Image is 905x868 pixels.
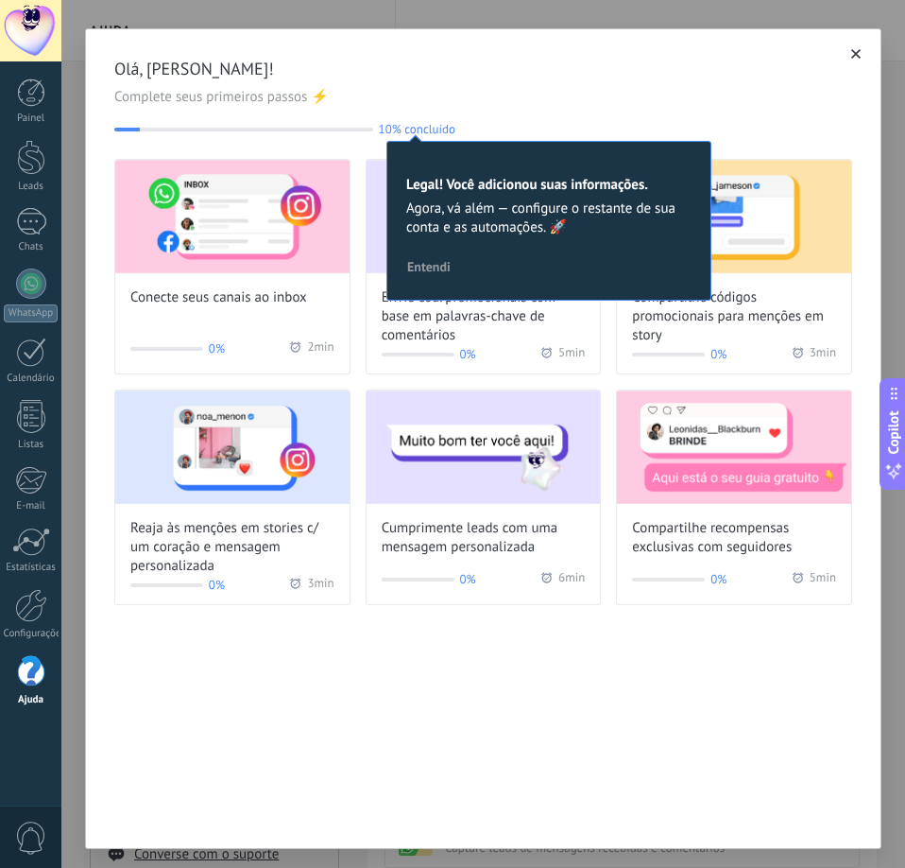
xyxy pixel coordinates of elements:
span: 0% [710,345,726,364]
img: Greet leads with a custom message (Wizard onboarding modal) [367,391,601,504]
span: 5 min [558,345,585,364]
span: Conecte seus canais ao inbox [130,288,307,307]
span: Entendi [407,260,451,273]
div: Chats [4,241,59,253]
span: Compartilhe recompensas exclusivas com seguidores [632,519,836,557]
span: Agora, vá além — configure o restante de sua conta e as automações. 🚀 [406,200,692,237]
span: Copilot [884,411,903,455]
span: Envie cód. promocionais com base em palavras-chave de comentários [382,288,586,345]
span: 3 min [307,576,333,595]
img: Send promo codes based on keywords in comments (Wizard onboarding modal) [367,160,601,273]
span: Olá, [PERSON_NAME]! [114,58,852,80]
div: Configurações [4,628,59,640]
div: E-mail [4,500,59,512]
span: 10% concluído [379,122,455,136]
span: 5 min [810,570,836,589]
div: Calendário [4,373,59,385]
div: Estatísticas [4,562,59,574]
span: Cumprimente leads com uma mensagem personalizada [382,519,586,557]
button: Entendi [399,252,459,281]
img: React to story mentions with a heart and personalized message [115,391,350,504]
span: 0% [460,345,476,364]
div: Painel [4,113,59,125]
span: Complete seus primeiros passos ⚡ [114,88,852,107]
h2: Legal! Você adicionou suas informações. [406,176,692,194]
img: Connect your channels to the inbox [115,160,350,273]
span: 0% [460,570,476,589]
div: Ajuda [4,694,59,706]
span: 6 min [558,570,585,589]
div: Leads [4,181,59,193]
div: WhatsApp [4,304,58,322]
div: Listas [4,439,59,451]
img: Share promo codes for story mentions [617,160,851,273]
span: 2 min [307,339,333,358]
img: Share exclusive rewards with followers [617,391,851,504]
span: 0% [209,576,225,595]
span: 0% [209,339,225,358]
span: 3 min [810,345,836,364]
span: Reaja às menções em stories c/ um coração e mensagem personalizada [130,519,334,576]
span: Compartilhe códigos promocionais para menções em story [632,288,836,345]
span: 0% [710,570,726,589]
